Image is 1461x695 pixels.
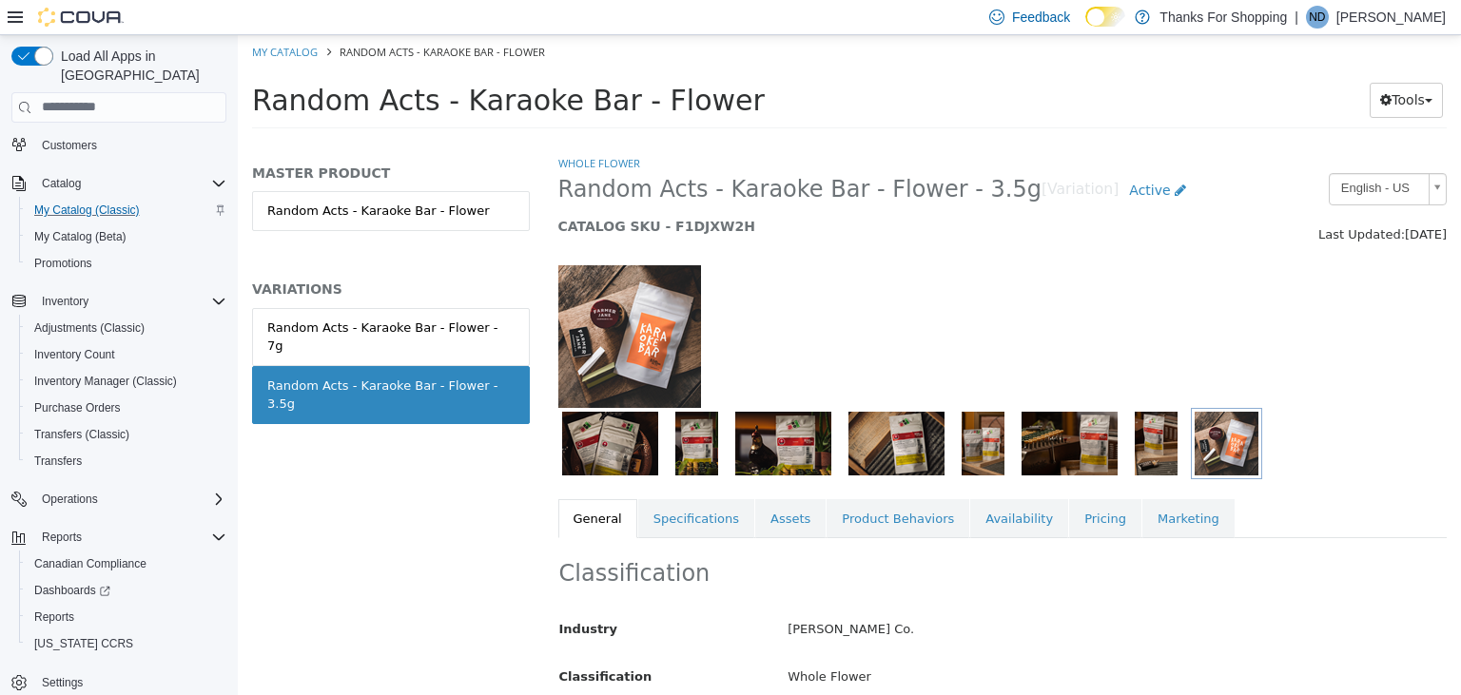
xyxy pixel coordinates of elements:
[34,671,90,694] a: Settings
[27,450,226,473] span: Transfers
[34,134,105,157] a: Customers
[27,552,226,575] span: Canadian Compliance
[27,632,226,655] span: Washington CCRS
[19,395,234,421] button: Purchase Orders
[27,632,141,655] a: [US_STATE] CCRS
[19,368,234,395] button: Inventory Manager (Classic)
[34,488,106,511] button: Operations
[536,578,1222,611] div: [PERSON_NAME] Co.
[42,176,81,191] span: Catalog
[804,147,881,163] small: [Variation]
[27,579,118,602] a: Dashboards
[19,550,234,577] button: Canadian Compliance
[34,172,88,195] button: Catalog
[34,320,145,336] span: Adjustments (Classic)
[27,343,123,366] a: Inventory Count
[19,448,234,474] button: Transfers
[27,225,226,248] span: My Catalog (Beta)
[19,223,234,250] button: My Catalog (Beta)
[34,172,226,195] span: Catalog
[19,421,234,448] button: Transfers (Classic)
[34,290,226,313] span: Inventory
[34,229,127,244] span: My Catalog (Beta)
[27,199,147,222] a: My Catalog (Classic)
[1091,138,1209,170] a: English - US
[831,464,904,504] a: Pricing
[891,147,932,163] span: Active
[14,156,292,196] a: Random Acts - Karaoke Bar - Flower
[1092,139,1183,168] span: English - US
[34,526,226,549] span: Reports
[1295,6,1298,29] p: |
[19,197,234,223] button: My Catalog (Classic)
[27,423,137,446] a: Transfers (Classic)
[1085,27,1086,28] span: Dark Mode
[1306,6,1329,29] div: Nikki Dusyk
[321,140,804,169] span: Random Acts - Karaoke Bar - Flower - 3.5g
[14,245,292,262] h5: VARIATIONS
[34,609,74,625] span: Reports
[4,131,234,159] button: Customers
[34,203,140,218] span: My Catalog (Classic)
[27,396,226,419] span: Purchase Orders
[589,464,731,504] a: Product Behaviors
[34,454,82,469] span: Transfers
[536,626,1222,659] div: Whole Flower
[19,341,234,368] button: Inventory Count
[27,370,185,393] a: Inventory Manager (Classic)
[27,317,152,339] a: Adjustments (Classic)
[1085,7,1125,27] input: Dark Mode
[34,488,226,511] span: Operations
[19,604,234,630] button: Reports
[27,225,134,248] a: My Catalog (Beta)
[27,606,226,628] span: Reports
[4,486,234,512] button: Operations
[34,526,89,549] button: Reports
[517,464,588,504] a: Assets
[321,464,399,504] a: General
[27,552,154,575] a: Canadian Compliance
[19,315,234,341] button: Adjustments (Classic)
[1159,6,1287,29] p: Thanks For Shopping
[34,347,115,362] span: Inventory Count
[400,464,516,504] a: Specifications
[14,129,292,146] h5: MASTER PRODUCT
[27,252,226,275] span: Promotions
[14,10,80,24] a: My Catalog
[27,423,226,446] span: Transfers (Classic)
[102,10,307,24] span: Random Acts - Karaoke Bar - Flower
[34,290,96,313] button: Inventory
[321,587,380,601] span: Industry
[27,199,226,222] span: My Catalog (Classic)
[321,634,415,648] span: Classification
[42,675,83,690] span: Settings
[34,583,110,598] span: Dashboards
[34,400,121,415] span: Purchase Orders
[34,670,226,694] span: Settings
[732,464,830,504] a: Availability
[1012,8,1070,27] span: Feedback
[34,427,129,442] span: Transfers (Classic)
[42,530,82,545] span: Reports
[34,556,146,571] span: Canadian Compliance
[27,450,89,473] a: Transfers
[29,283,277,320] div: Random Acts - Karaoke Bar - Flower - 7g
[905,464,997,504] a: Marketing
[27,606,82,628] a: Reports
[321,183,980,200] h5: CATALOG SKU - F1DJXW2H
[19,630,234,657] button: [US_STATE] CCRS
[1167,192,1209,206] span: [DATE]
[42,138,97,153] span: Customers
[42,492,98,507] span: Operations
[27,343,226,366] span: Inventory Count
[38,8,124,27] img: Cova
[34,636,133,651] span: [US_STATE] CCRS
[29,341,277,378] div: Random Acts - Karaoke Bar - Flower - 3.5g
[27,252,100,275] a: Promotions
[19,250,234,277] button: Promotions
[321,524,1209,553] h2: Classification
[34,374,177,389] span: Inventory Manager (Classic)
[27,579,226,602] span: Dashboards
[14,48,527,82] span: Random Acts - Karaoke Bar - Flower
[1132,48,1205,83] button: Tools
